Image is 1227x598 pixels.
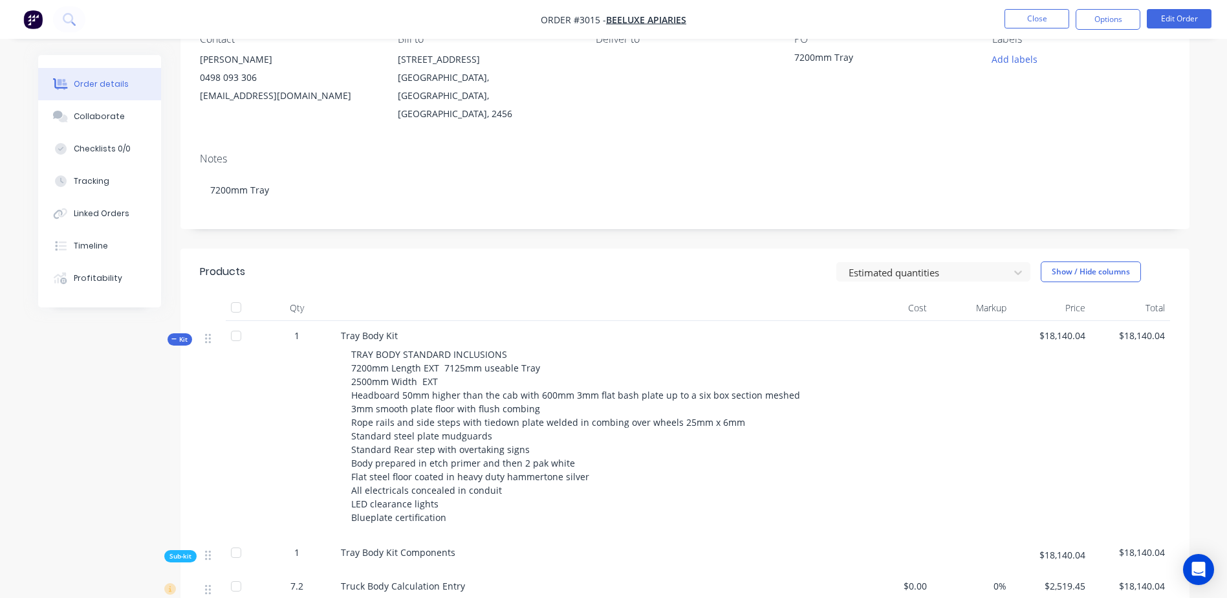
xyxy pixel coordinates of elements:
[992,33,1169,45] div: Labels
[200,264,245,280] div: Products
[38,262,161,294] button: Profitability
[290,579,303,593] span: 7.2
[74,272,122,284] div: Profitability
[1012,295,1091,321] div: Price
[38,165,161,197] button: Tracking
[294,329,299,342] span: 1
[1096,579,1165,593] span: $18,140.04
[200,170,1170,210] div: 7200mm Tray
[200,50,377,69] div: [PERSON_NAME]
[1017,579,1086,593] span: $2,519.45
[171,335,188,344] span: Kit
[200,50,377,105] div: [PERSON_NAME]0498 093 306[EMAIL_ADDRESS][DOMAIN_NAME]
[38,230,161,262] button: Timeline
[74,111,125,122] div: Collaborate
[398,33,575,45] div: Bill to
[1096,329,1165,342] span: $18,140.04
[38,68,161,100] button: Order details
[258,295,336,321] div: Qty
[351,348,800,524] span: TRAY BODY STANDARD INCLUSIONS 7200mm Length EXT 7125mm useable Tray 2500mm Width EXT Headboard 50...
[937,579,1006,593] span: 0%
[1004,9,1069,28] button: Close
[341,546,455,559] span: Tray Body Kit Components
[1091,295,1170,321] div: Total
[74,208,129,219] div: Linked Orders
[1147,9,1211,28] button: Edit Order
[794,50,956,69] div: 7200mm Tray
[74,175,109,187] div: Tracking
[294,546,299,559] span: 1
[596,33,773,45] div: Deliver to
[74,240,108,252] div: Timeline
[200,87,377,105] div: [EMAIL_ADDRESS][DOMAIN_NAME]
[858,579,928,593] span: $0.00
[38,133,161,165] button: Checklists 0/0
[1017,548,1086,562] span: $18,140.04
[38,197,161,230] button: Linked Orders
[341,329,398,342] span: Tray Body Kit
[168,333,192,346] button: Kit
[200,69,377,87] div: 0498 093 306
[1076,9,1140,30] button: Options
[985,50,1045,68] button: Add labels
[1096,546,1165,559] span: $18,140.04
[932,295,1012,321] div: Markup
[606,14,686,26] a: Beeluxe Apiaries
[23,10,43,29] img: Factory
[200,33,377,45] div: Contact
[398,50,575,123] div: [STREET_ADDRESS][GEOGRAPHIC_DATA], [GEOGRAPHIC_DATA], [GEOGRAPHIC_DATA], 2456
[1183,554,1214,585] div: Open Intercom Messenger
[1017,329,1086,342] span: $18,140.04
[398,50,575,69] div: [STREET_ADDRESS]
[853,295,933,321] div: Cost
[74,78,129,90] div: Order details
[541,14,606,26] span: Order #3015 -
[200,153,1170,165] div: Notes
[38,100,161,133] button: Collaborate
[1041,261,1141,282] button: Show / Hide columns
[169,551,191,561] span: Sub-kit
[398,69,575,123] div: [GEOGRAPHIC_DATA], [GEOGRAPHIC_DATA], [GEOGRAPHIC_DATA], 2456
[74,143,131,155] div: Checklists 0/0
[341,580,465,592] span: Truck Body Calculation Entry
[794,33,972,45] div: PO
